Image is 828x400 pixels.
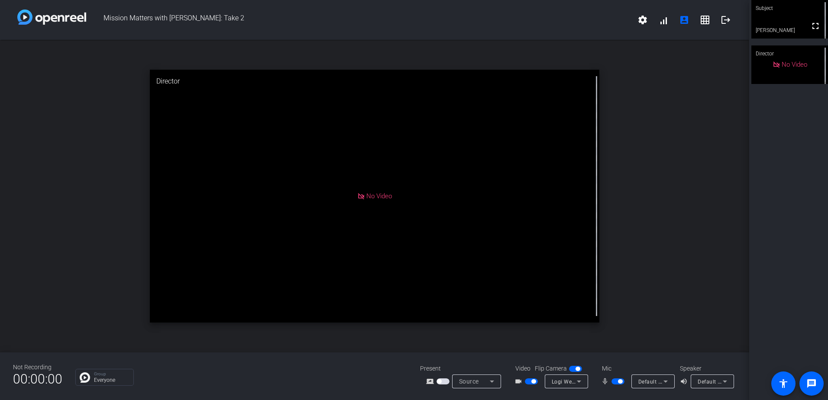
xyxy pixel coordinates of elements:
div: Mic [593,364,680,373]
img: white-gradient.svg [17,10,86,25]
div: Director [751,45,828,62]
div: Present [420,364,507,373]
div: Speaker [680,364,732,373]
p: Everyone [94,377,129,383]
mat-icon: accessibility [778,378,789,389]
mat-icon: fullscreen [810,21,821,31]
span: Default - Microphone (Realtek(R) Audio) [638,378,739,385]
span: No Video [782,61,807,68]
span: Video [515,364,530,373]
div: Director [150,70,599,93]
span: No Video [366,192,392,200]
p: Group [94,372,129,376]
img: Chat Icon [80,372,90,383]
mat-icon: account_box [679,15,689,25]
mat-icon: mic_none [601,376,611,387]
mat-icon: videocam_outline [514,376,525,387]
button: signal_cellular_alt [653,10,674,30]
span: Flip Camera [535,364,567,373]
span: Source [459,378,479,385]
span: 00:00:00 [13,368,62,390]
mat-icon: logout [721,15,731,25]
mat-icon: screen_share_outline [426,376,437,387]
mat-icon: settings [637,15,648,25]
div: Not Recording [13,363,62,372]
span: Mission Matters with [PERSON_NAME]: Take 2 [86,10,632,30]
mat-icon: grid_on [700,15,710,25]
mat-icon: volume_up [680,376,690,387]
span: Logi Webcam C920e (046d:08b6) [552,378,637,385]
mat-icon: message [806,378,817,389]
